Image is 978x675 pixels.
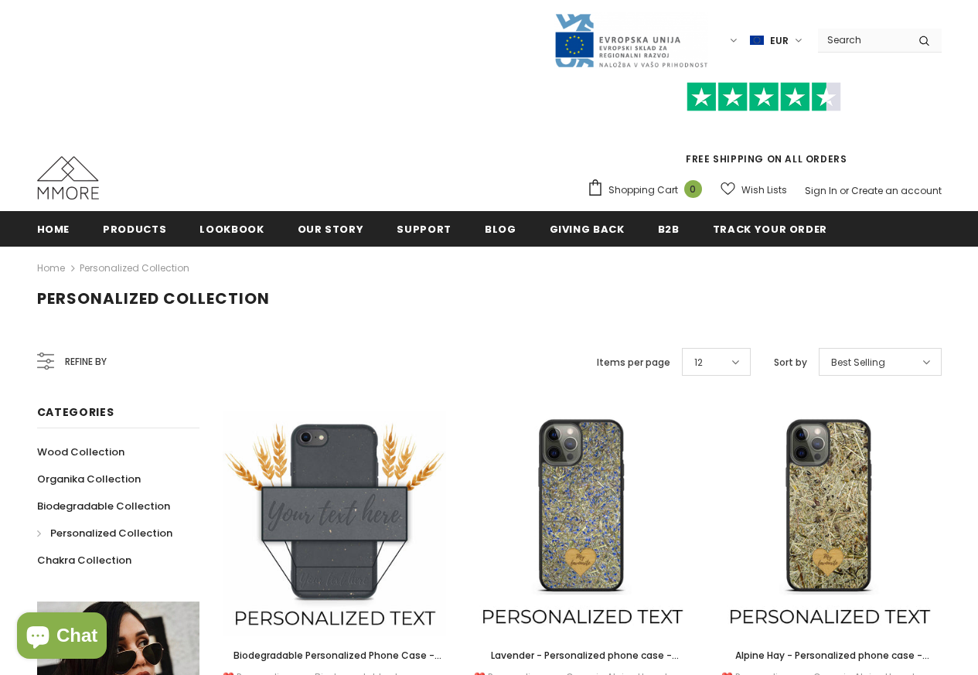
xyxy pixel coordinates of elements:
img: Javni Razpis [554,12,708,69]
a: Wish Lists [721,176,787,203]
a: Lavender - Personalized phone case - Personalized gift [470,647,694,664]
span: Refine by [65,353,107,370]
label: Sort by [774,355,807,370]
a: Giving back [550,211,625,246]
span: Shopping Cart [608,182,678,198]
a: Biodegradable Personalized Phone Case - Black [223,647,447,664]
span: Wish Lists [741,182,787,198]
a: Blog [485,211,516,246]
img: Trust Pilot Stars [687,82,841,112]
a: Sign In [805,184,837,197]
span: Best Selling [831,355,885,370]
span: Personalized Collection [37,288,270,309]
span: 0 [684,180,702,198]
input: Search Site [818,29,907,51]
span: 12 [694,355,703,370]
span: Wood Collection [37,445,124,459]
span: B2B [658,222,680,237]
a: Organika Collection [37,465,141,493]
a: Javni Razpis [554,33,708,46]
a: Products [103,211,166,246]
span: Giving back [550,222,625,237]
a: Shopping Cart 0 [587,179,710,202]
span: support [397,222,452,237]
span: Track your order [713,222,827,237]
a: Create an account [851,184,942,197]
img: MMORE Cases [37,156,99,199]
label: Items per page [597,355,670,370]
a: Our Story [298,211,364,246]
a: Track your order [713,211,827,246]
span: EUR [770,33,789,49]
span: Organika Collection [37,472,141,486]
span: Categories [37,404,114,420]
span: Personalized Collection [50,526,172,540]
span: Lookbook [199,222,264,237]
span: FREE SHIPPING ON ALL ORDERS [587,89,942,165]
span: Biodegradable Collection [37,499,170,513]
span: Products [103,222,166,237]
a: Home [37,259,65,278]
a: Wood Collection [37,438,124,465]
inbox-online-store-chat: Shopify online store chat [12,612,111,663]
span: Home [37,222,70,237]
span: Our Story [298,222,364,237]
a: Alpine Hay - Personalized phone case - Personalized gift [717,647,942,664]
a: support [397,211,452,246]
a: Home [37,211,70,246]
a: Lookbook [199,211,264,246]
a: B2B [658,211,680,246]
span: or [840,184,849,197]
iframe: Customer reviews powered by Trustpilot [587,111,942,152]
a: Personalized Collection [80,261,189,274]
span: Blog [485,222,516,237]
span: Chakra Collection [37,553,131,568]
a: Biodegradable Collection [37,493,170,520]
a: Chakra Collection [37,547,131,574]
a: Personalized Collection [37,520,172,547]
